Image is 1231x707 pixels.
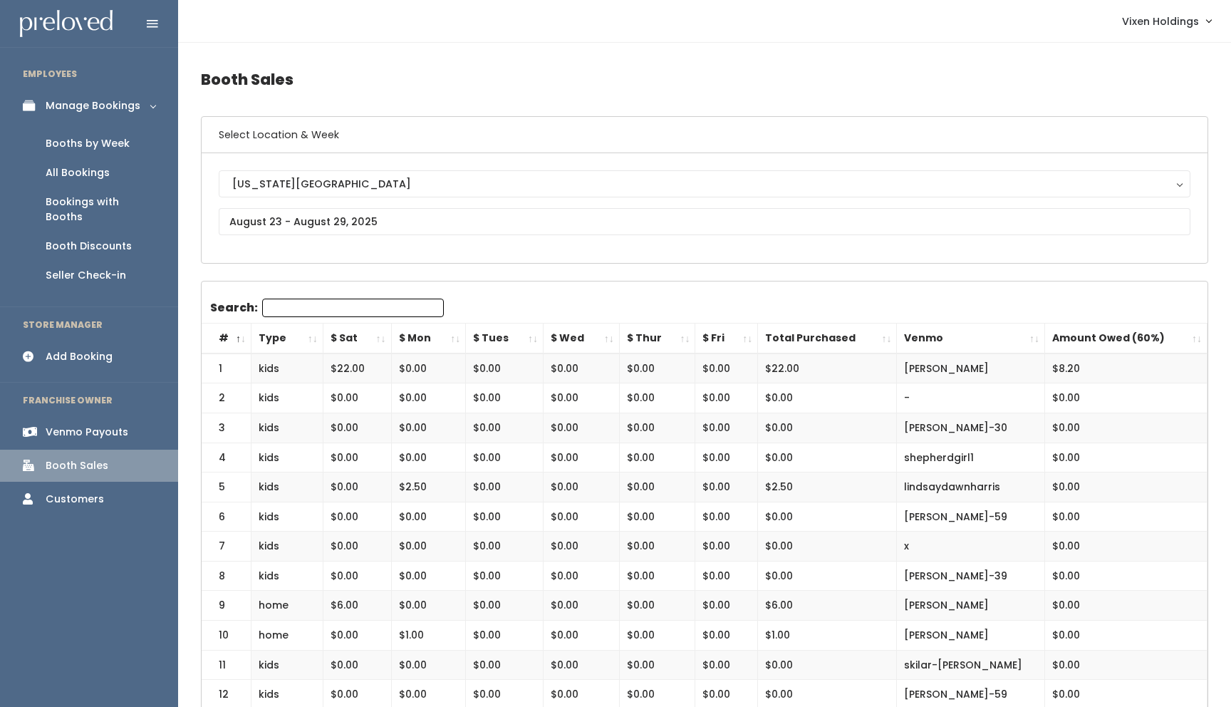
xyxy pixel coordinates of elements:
[466,473,544,502] td: $0.00
[544,532,620,562] td: $0.00
[695,621,758,651] td: $0.00
[897,621,1045,651] td: [PERSON_NAME]
[619,532,695,562] td: $0.00
[897,532,1045,562] td: x
[466,621,544,651] td: $0.00
[262,299,444,317] input: Search:
[1045,502,1207,532] td: $0.00
[391,443,466,473] td: $0.00
[619,443,695,473] td: $0.00
[251,621,323,651] td: home
[202,650,251,680] td: 11
[323,650,391,680] td: $0.00
[251,443,323,473] td: kids
[695,532,758,562] td: $0.00
[202,621,251,651] td: 10
[202,117,1207,153] h6: Select Location & Week
[46,165,110,180] div: All Bookings
[46,136,130,151] div: Booths by Week
[466,502,544,532] td: $0.00
[391,473,466,502] td: $2.50
[544,591,620,621] td: $0.00
[202,502,251,532] td: 6
[323,413,391,443] td: $0.00
[251,502,323,532] td: kids
[897,353,1045,383] td: [PERSON_NAME]
[391,413,466,443] td: $0.00
[202,443,251,473] td: 4
[46,268,126,283] div: Seller Check-in
[46,425,128,440] div: Venmo Payouts
[46,458,108,473] div: Booth Sales
[391,591,466,621] td: $0.00
[758,532,897,562] td: $0.00
[251,383,323,413] td: kids
[619,353,695,383] td: $0.00
[897,443,1045,473] td: shepherdgirl1
[466,561,544,591] td: $0.00
[1045,532,1207,562] td: $0.00
[202,353,251,383] td: 1
[1045,353,1207,383] td: $8.20
[1045,324,1207,353] th: Amount Owed (60%): activate to sort column ascending
[1045,443,1207,473] td: $0.00
[758,353,897,383] td: $22.00
[758,591,897,621] td: $6.00
[758,324,897,353] th: Total Purchased: activate to sort column ascending
[897,413,1045,443] td: [PERSON_NAME]-30
[695,473,758,502] td: $0.00
[46,239,132,254] div: Booth Discounts
[323,324,391,353] th: $ Sat: activate to sort column ascending
[323,473,391,502] td: $0.00
[251,353,323,383] td: kids
[251,650,323,680] td: kids
[466,443,544,473] td: $0.00
[544,383,620,413] td: $0.00
[544,413,620,443] td: $0.00
[758,650,897,680] td: $0.00
[46,98,140,113] div: Manage Bookings
[202,324,251,353] th: #: activate to sort column descending
[897,591,1045,621] td: [PERSON_NAME]
[46,349,113,364] div: Add Booking
[466,650,544,680] td: $0.00
[202,561,251,591] td: 8
[46,195,155,225] div: Bookings with Booths
[619,502,695,532] td: $0.00
[201,60,1208,99] h4: Booth Sales
[897,502,1045,532] td: [PERSON_NAME]-59
[544,621,620,651] td: $0.00
[544,353,620,383] td: $0.00
[391,353,466,383] td: $0.00
[323,591,391,621] td: $6.00
[202,473,251,502] td: 5
[466,324,544,353] th: $ Tues: activate to sort column ascending
[232,176,1177,192] div: [US_STATE][GEOGRAPHIC_DATA]
[466,383,544,413] td: $0.00
[251,561,323,591] td: kids
[251,473,323,502] td: kids
[544,473,620,502] td: $0.00
[20,10,113,38] img: preloved logo
[758,473,897,502] td: $2.50
[466,532,544,562] td: $0.00
[46,492,104,507] div: Customers
[544,502,620,532] td: $0.00
[897,650,1045,680] td: skilar-[PERSON_NAME]
[619,413,695,443] td: $0.00
[897,561,1045,591] td: [PERSON_NAME]-39
[619,591,695,621] td: $0.00
[1108,6,1225,36] a: Vixen Holdings
[897,473,1045,502] td: lindsaydawnharris
[251,324,323,353] th: Type: activate to sort column ascending
[695,353,758,383] td: $0.00
[695,413,758,443] td: $0.00
[695,324,758,353] th: $ Fri: activate to sort column ascending
[897,383,1045,413] td: -
[323,383,391,413] td: $0.00
[391,383,466,413] td: $0.00
[544,324,620,353] th: $ Wed: activate to sort column ascending
[758,443,897,473] td: $0.00
[466,591,544,621] td: $0.00
[544,561,620,591] td: $0.00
